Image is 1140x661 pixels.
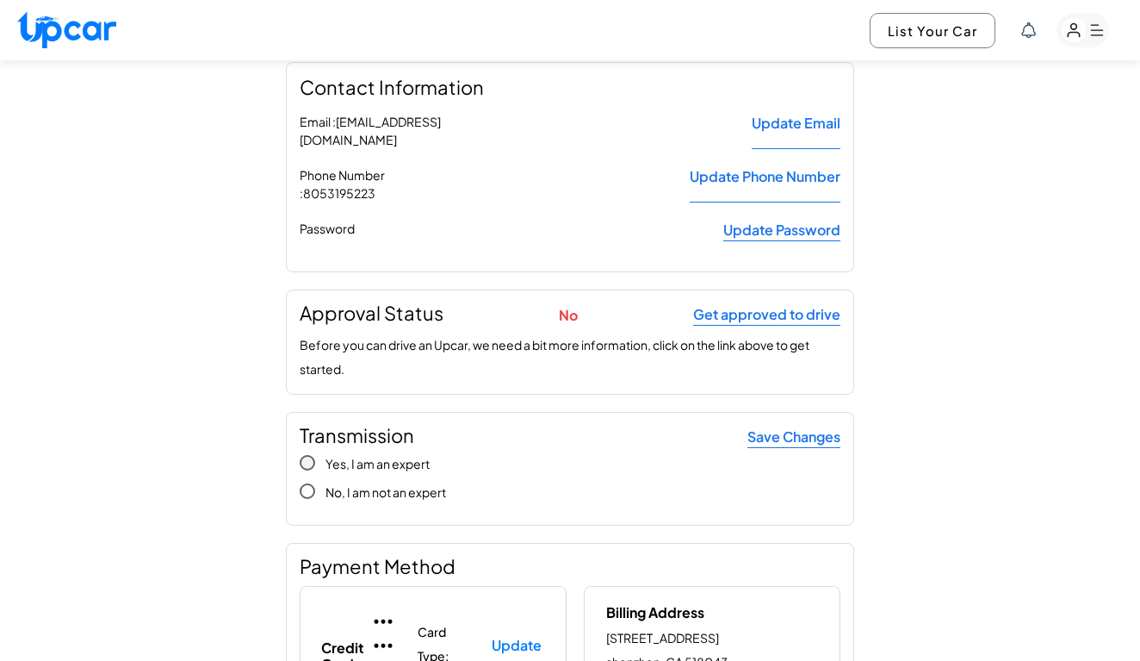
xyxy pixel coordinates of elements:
label: Email : [EMAIL_ADDRESS][DOMAIN_NAME] [300,113,462,149]
div: Save Changes [747,427,840,448]
span: Update Email [752,113,840,149]
button: List Your Car [870,13,995,48]
a: Update Password [723,220,840,241]
h1: Account [286,29,400,62]
h2: Approval Status [300,303,443,322]
a: Update Phone Number [690,166,840,203]
a: Get approved to drive [693,304,840,326]
label: Password [300,220,462,241]
p: Before you can drive an Upcar, we need a bit more information, click on the link above to get sta... [300,333,840,381]
p: No [559,303,578,327]
h2: Payment Method [300,557,455,576]
h2: Transmission [300,426,414,445]
h3: Billing Address [606,604,704,620]
span: No, I am not an expert [325,484,446,500]
span: Yes, I am an expert [325,456,430,471]
img: Upcar Logo [17,11,116,48]
h2: Contact Information [300,76,840,98]
label: Phone Number : 8053195223 [300,166,462,203]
